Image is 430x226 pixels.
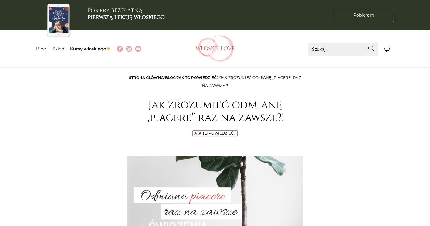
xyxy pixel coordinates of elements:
[334,9,394,22] a: Pobieram
[308,43,378,56] input: Szukaj...
[127,99,303,124] h1: Jak zrozumieć odmianę „piacere” raz na zawsze?!
[381,43,394,56] button: Koszyk
[36,46,46,52] a: Blog
[88,13,165,21] b: pierwszą lekcję włoskiego
[194,131,236,135] a: Jak to powiedzieć?
[177,75,219,80] a: Jak to powiedzieć?
[353,12,374,19] span: Pobieram
[70,46,111,52] a: Kursy włoskiego
[195,35,235,63] img: Włoskielove
[165,75,176,80] a: Blog
[202,75,301,88] span: Jak zrozumieć odmianę „piacere” raz na zawsze?!
[88,7,165,20] h3: Pobierz BEZPŁATNĄ
[129,75,164,80] a: Strona główna
[52,46,64,52] a: Sklep
[129,75,301,88] span: / / /
[106,46,110,51] img: ✨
